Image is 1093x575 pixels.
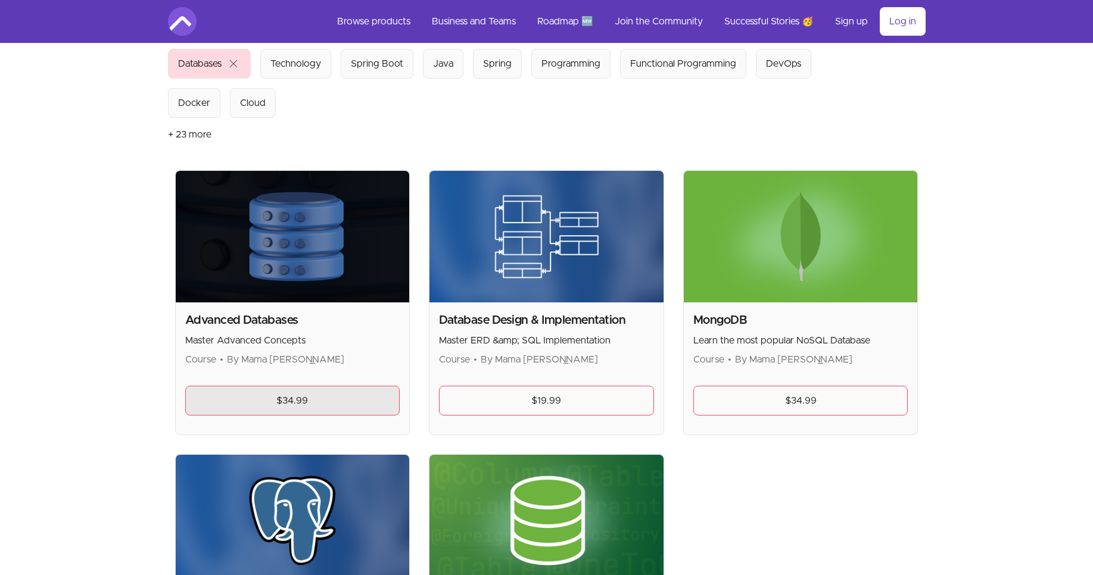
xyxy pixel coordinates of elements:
[693,333,908,348] p: Learn the most popular NoSQL Database
[351,57,403,71] div: Spring Boot
[429,171,664,302] img: Product image for Database Design & Implementation
[880,7,926,36] a: Log in
[178,57,222,71] div: Databases
[541,57,600,71] div: Programming
[483,57,512,71] div: Spring
[693,312,908,329] h2: MongoDB
[735,355,852,364] span: By Mama [PERSON_NAME]
[422,7,525,36] a: Business and Teams
[176,171,410,302] img: Product image for Advanced Databases
[185,355,216,364] span: Course
[684,171,918,302] img: Product image for MongoDB
[766,57,801,71] div: DevOps
[328,7,420,36] a: Browse products
[826,7,877,36] a: Sign up
[474,355,477,364] span: •
[185,386,400,415] a: $34.99
[630,57,736,71] div: Functional Programming
[328,7,926,36] nav: Main
[178,96,210,110] div: Docker
[185,333,400,348] p: Master Advanced Concepts
[693,386,908,415] a: $34.99
[439,355,470,364] span: Course
[693,355,724,364] span: Course
[433,57,453,71] div: Java
[226,57,241,71] span: close
[270,57,321,71] div: Technology
[240,96,266,110] div: Cloud
[439,386,654,415] a: $19.99
[168,118,211,151] button: + 23 more
[439,312,654,329] h2: Database Design & Implementation
[528,7,603,36] a: Roadmap 🆕
[605,7,712,36] a: Join the Community
[185,312,400,329] h2: Advanced Databases
[220,355,223,364] span: •
[481,355,598,364] span: By Mama [PERSON_NAME]
[728,355,731,364] span: •
[439,333,654,348] p: Master ERD &amp; SQL Implementation
[168,7,197,36] img: Amigoscode logo
[227,355,344,364] span: By Mama [PERSON_NAME]
[715,7,823,36] a: Successful Stories 🥳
